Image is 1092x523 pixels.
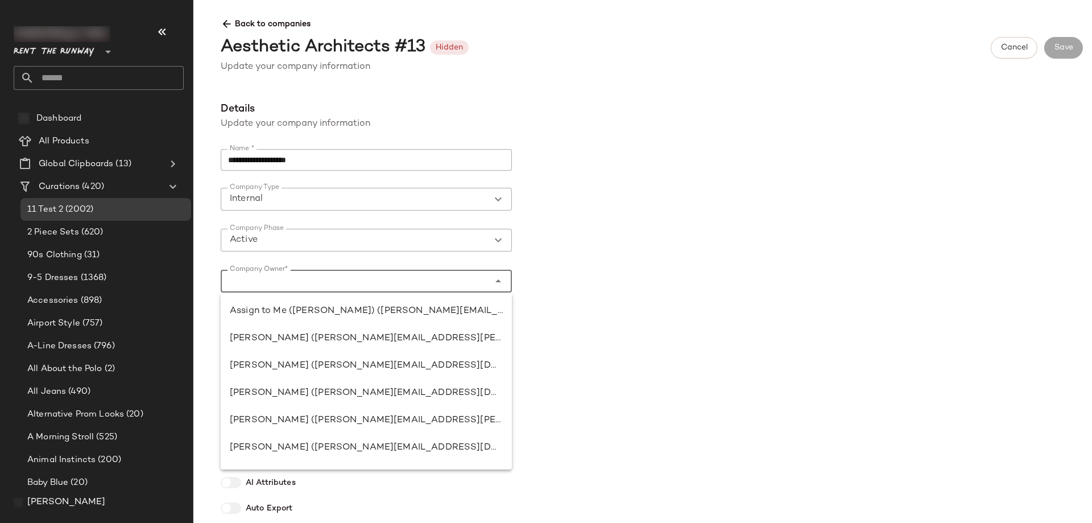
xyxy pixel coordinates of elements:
span: [PERSON_NAME] [27,496,105,509]
span: (13) [113,158,131,171]
span: 9-5 Dresses [27,271,78,285]
span: A Morning Stroll [27,431,94,444]
span: 2 Piece Sets [27,226,79,239]
span: (898) [78,294,102,307]
div: [PERSON_NAME] ([PERSON_NAME][EMAIL_ADDRESS][DOMAIN_NAME]) [230,386,503,400]
span: Animal Instincts [27,454,96,467]
span: (2) [102,363,115,376]
span: (1368) [78,271,107,285]
span: Dashboard [36,112,81,125]
span: (200) [96,454,121,467]
span: Active [230,233,258,247]
span: (620) [79,226,104,239]
i: Close [491,274,505,288]
img: svg%3e [14,498,23,507]
span: Back to companies [221,9,1083,30]
img: svg%3e [18,113,30,124]
span: All About the Polo [27,363,102,376]
span: Cancel [1000,43,1028,52]
span: (31) [82,249,100,262]
span: 11 Test 2 [27,203,63,216]
span: 90s Clothing [27,249,82,262]
div: Hidden [436,42,463,53]
span: Global Clipboards [39,158,113,171]
div: [PERSON_NAME] ([PERSON_NAME][EMAIL_ADDRESS][PERSON_NAME][DOMAIN_NAME]) [230,414,503,427]
span: (796) [92,340,115,353]
span: AI Attributes [246,477,296,489]
span: Curations [39,180,80,193]
div: [PERSON_NAME] ([EMAIL_ADDRESS][DOMAIN_NAME]) [230,468,503,482]
span: Rent the Runway [14,39,94,59]
span: (525) [94,431,117,444]
div: Update your company information [221,60,1083,74]
span: All Jeans [27,385,66,398]
span: (757) [80,317,103,330]
div: Update your company information [221,117,585,131]
span: (2002) [63,203,93,216]
div: [PERSON_NAME] ([PERSON_NAME][EMAIL_ADDRESS][DOMAIN_NAME]) [230,359,503,373]
span: (20) [68,476,88,489]
span: Auto Export [246,503,292,514]
div: Assign to Me ([PERSON_NAME]) ([PERSON_NAME][EMAIL_ADDRESS][DOMAIN_NAME]) [230,304,503,318]
img: cfy_white_logo.C9jOOHJF.svg [14,26,110,42]
span: Internal [230,192,263,206]
span: Baby Blue [27,476,68,489]
div: [PERSON_NAME] ([PERSON_NAME][EMAIL_ADDRESS][DOMAIN_NAME]) [230,441,503,455]
button: Cancel [991,37,1037,59]
span: All Products [39,135,89,148]
span: Details [221,101,585,117]
span: Airport Style [27,317,80,330]
span: Accessories [27,294,78,307]
span: Alternative Prom Looks [27,408,124,421]
span: (20) [124,408,143,421]
div: [PERSON_NAME] ([PERSON_NAME][EMAIL_ADDRESS][PERSON_NAME][DOMAIN_NAME]) [230,332,503,345]
span: A-Line Dresses [27,340,92,353]
div: Aesthetic Architects #13 [221,35,425,60]
span: (490) [66,385,90,398]
span: (420) [80,180,104,193]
